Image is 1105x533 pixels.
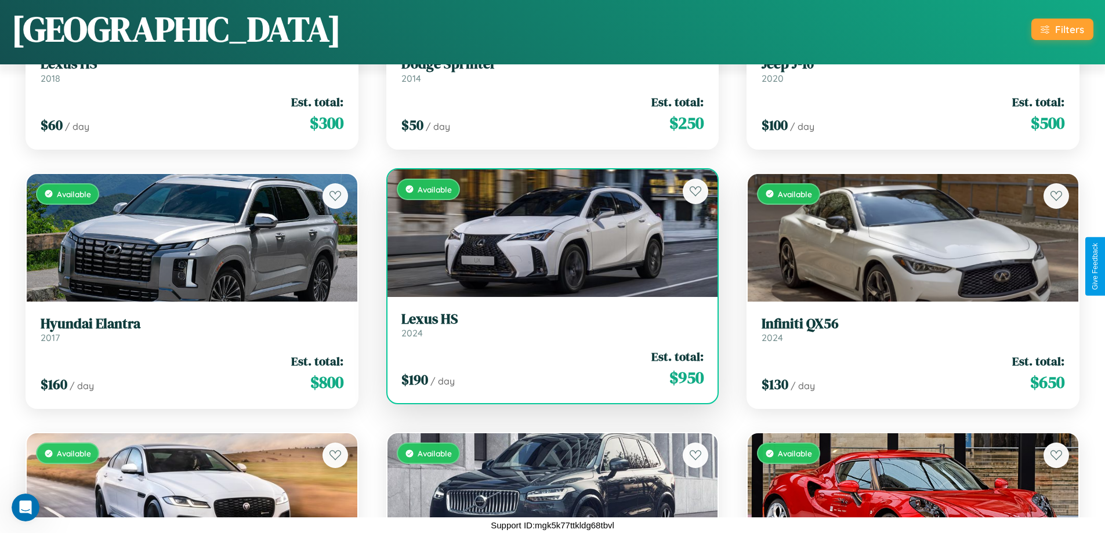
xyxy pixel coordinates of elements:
[41,316,343,344] a: Hyundai Elantra2017
[762,56,1064,72] h3: Jeep J-10
[57,448,91,458] span: Available
[762,316,1064,332] h3: Infiniti QX56
[1012,93,1064,110] span: Est. total:
[41,72,60,84] span: 2018
[401,311,704,339] a: Lexus HS2024
[65,121,89,132] span: / day
[401,311,704,328] h3: Lexus HS
[778,448,812,458] span: Available
[12,5,341,53] h1: [GEOGRAPHIC_DATA]
[418,184,452,194] span: Available
[762,72,784,84] span: 2020
[401,327,423,339] span: 2024
[651,93,704,110] span: Est. total:
[418,448,452,458] span: Available
[669,111,704,135] span: $ 250
[310,111,343,135] span: $ 300
[491,517,614,533] p: Support ID: mgk5k77ttkldg68tbvl
[762,375,788,394] span: $ 130
[401,56,704,72] h3: Dodge Sprinter
[1031,19,1093,40] button: Filters
[669,366,704,389] span: $ 950
[1091,243,1099,290] div: Give Feedback
[70,380,94,391] span: / day
[401,72,421,84] span: 2014
[12,494,39,521] iframe: Intercom live chat
[291,93,343,110] span: Est. total:
[790,121,814,132] span: / day
[791,380,815,391] span: / day
[762,332,783,343] span: 2024
[430,375,455,387] span: / day
[57,189,91,199] span: Available
[291,353,343,369] span: Est. total:
[41,115,63,135] span: $ 60
[762,316,1064,344] a: Infiniti QX562024
[310,371,343,394] span: $ 800
[401,56,704,84] a: Dodge Sprinter2014
[401,115,423,135] span: $ 50
[1055,23,1084,35] div: Filters
[1012,353,1064,369] span: Est. total:
[426,121,450,132] span: / day
[762,115,788,135] span: $ 100
[762,56,1064,84] a: Jeep J-102020
[41,56,343,72] h3: Lexus HS
[651,348,704,365] span: Est. total:
[1030,371,1064,394] span: $ 650
[41,316,343,332] h3: Hyundai Elantra
[401,370,428,389] span: $ 190
[1031,111,1064,135] span: $ 500
[41,332,60,343] span: 2017
[41,375,67,394] span: $ 160
[41,56,343,84] a: Lexus HS2018
[778,189,812,199] span: Available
